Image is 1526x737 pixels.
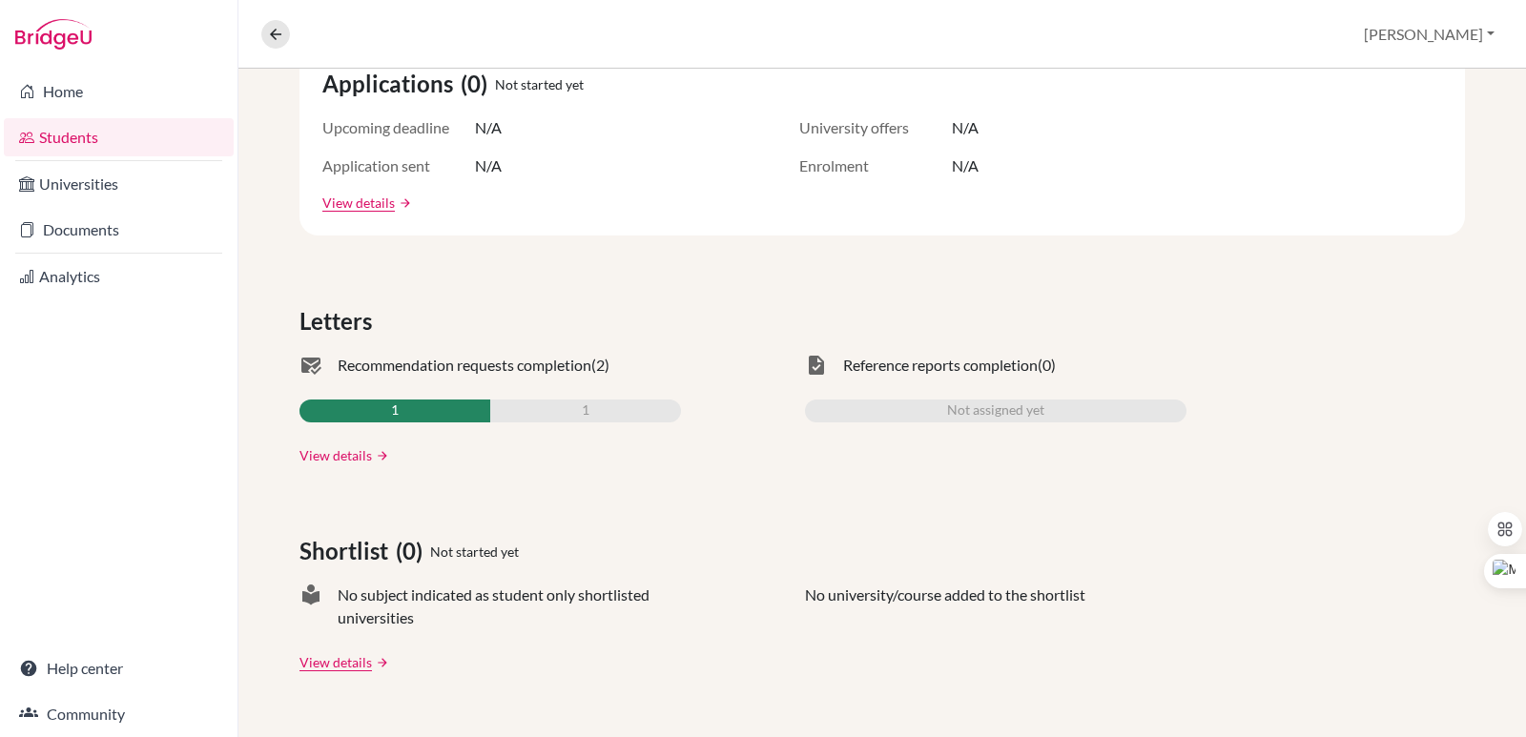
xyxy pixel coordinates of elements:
span: University offers [799,116,952,139]
span: No subject indicated as student only shortlisted universities [338,583,681,629]
span: N/A [475,154,502,177]
a: Analytics [4,257,234,296]
span: (0) [1038,354,1056,377]
a: Students [4,118,234,156]
a: Documents [4,211,234,249]
span: N/A [952,154,979,177]
a: arrow_forward [372,656,389,669]
span: 1 [391,399,399,422]
a: Community [4,695,234,733]
span: (2) [591,354,609,377]
span: (0) [461,67,495,101]
a: View details [299,445,372,465]
span: 1 [582,399,589,422]
span: N/A [475,116,502,139]
a: Universities [4,165,234,203]
span: Letters [299,304,380,338]
span: N/A [952,116,979,139]
span: Upcoming deadline [322,116,475,139]
p: No university/course added to the shortlist [805,583,1085,629]
span: mark_email_read [299,354,322,377]
a: arrow_forward [395,196,412,210]
span: Reference reports completion [843,354,1038,377]
span: (0) [396,534,430,568]
a: View details [322,193,395,213]
span: Application sent [322,154,475,177]
span: Not started yet [495,74,584,94]
button: [PERSON_NAME] [1355,16,1503,52]
span: Enrolment [799,154,952,177]
span: Applications [322,67,461,101]
a: arrow_forward [372,449,389,462]
span: local_library [299,583,322,629]
a: View details [299,652,372,672]
span: Recommendation requests completion [338,354,591,377]
a: Help center [4,649,234,687]
a: Home [4,72,234,111]
span: Not assigned yet [947,399,1044,422]
span: Shortlist [299,534,396,568]
span: Not started yet [430,542,519,562]
img: Bridge-U [15,19,92,50]
span: task [805,354,828,377]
